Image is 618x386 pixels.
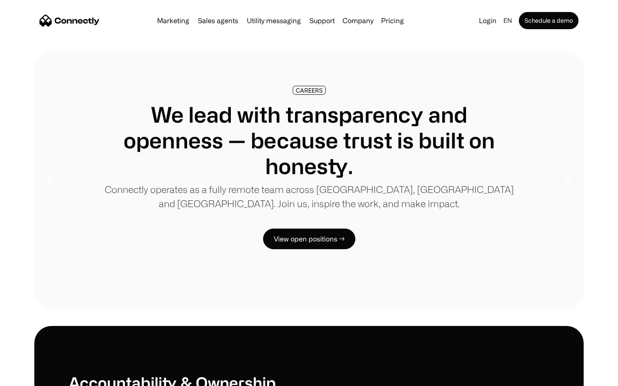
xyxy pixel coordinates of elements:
div: CAREERS [296,87,323,93]
a: Login [476,15,500,27]
a: Utility messaging [243,17,304,24]
a: Pricing [378,17,407,24]
a: Sales agents [194,17,242,24]
a: Schedule a demo [519,12,579,29]
p: Connectly operates as a fully remote team across [GEOGRAPHIC_DATA], [GEOGRAPHIC_DATA] and [GEOGRA... [103,182,515,211]
div: en [503,15,512,27]
h1: We lead with transparency and openness — because trust is built on honesty. [103,102,515,179]
a: Support [306,17,338,24]
a: Marketing [154,17,193,24]
div: Company [342,15,373,27]
a: View open positions → [263,229,355,249]
ul: Language list [17,371,51,383]
aside: Language selected: English [9,370,51,383]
